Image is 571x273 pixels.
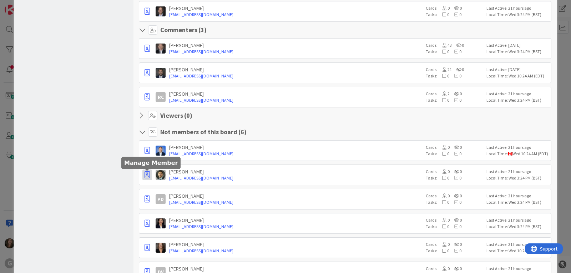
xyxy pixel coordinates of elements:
div: Cards: [426,144,483,151]
div: Local Time: Wed 10:24 AM (EDT) [486,151,549,157]
div: Local Time: Wed 3:24 PM (BST) [486,199,549,206]
div: Cards: [426,217,483,223]
img: DP [156,146,166,156]
span: 2 [438,91,450,96]
div: [PERSON_NAME] [169,42,422,49]
span: 0 [450,217,462,223]
div: Cards: [426,266,483,272]
div: Local Time: Wed 3:24 PM (BST) [486,49,549,55]
div: Last Active: 21 hours ago [486,5,549,11]
a: [EMAIL_ADDRESS][DOMAIN_NAME] [169,248,422,254]
span: ( 6 ) [238,128,247,136]
span: 0 [438,145,450,150]
span: 0 [438,217,450,223]
img: AM [156,218,166,228]
div: Local Time: Wed 3:24 PM (BST) [486,175,549,181]
div: Tasks: [426,49,483,55]
div: Cards: [426,42,483,49]
div: [PERSON_NAME] [169,266,422,272]
span: 0 [437,12,449,17]
div: Tasks: [426,11,483,18]
span: 0 [450,193,462,198]
span: 0 [450,91,462,96]
img: CG [156,170,166,180]
span: 0 [438,169,450,174]
div: Last Active: 21 hours ago [486,266,549,272]
span: 0 [452,42,464,48]
div: Local Time: Wed 10:24 AM (EDT) [486,248,549,254]
span: 0 [450,242,462,247]
div: [PERSON_NAME] [169,91,422,97]
div: Last Active: [DATE] [486,42,549,49]
span: 0 [449,97,461,103]
span: 0 [449,224,461,229]
div: Tasks: [426,151,483,157]
div: Last Active: 21 hours ago [486,168,549,175]
div: RC [156,92,166,102]
span: Support [15,1,32,10]
a: [EMAIL_ADDRESS][DOMAIN_NAME] [169,97,422,103]
div: Cards: [426,5,483,11]
span: 0 [449,12,461,17]
div: Local Time: Wed 3:24 PM (BST) [486,11,549,18]
div: Cards: [426,241,483,248]
span: 0 [450,266,462,271]
div: PD [156,194,166,204]
div: Local Time: Wed 3:24 PM (BST) [486,223,549,230]
span: 0 [438,266,450,271]
div: Tasks: [426,248,483,254]
a: [EMAIL_ADDRESS][DOMAIN_NAME] [169,73,422,79]
div: Last Active: 21 hours ago [486,217,549,223]
div: Cards: [426,193,483,199]
span: 0 [437,199,449,205]
div: [PERSON_NAME] [169,66,422,73]
span: 0 [450,5,462,11]
div: Local Time: Wed 10:24 AM (EDT) [486,73,549,79]
span: 0 [452,67,464,72]
span: 43 [438,42,452,48]
h5: Manage Member [124,160,178,166]
div: Last Active: 21 hours ago [486,193,549,199]
span: 0 [437,248,449,253]
div: Local Time: Wed 3:24 PM (BST) [486,97,549,103]
div: [PERSON_NAME] [169,217,422,223]
span: 0 [449,175,461,181]
span: 0 [449,151,461,156]
div: Tasks: [426,97,483,103]
div: Cards: [426,66,483,73]
img: ca.png [508,152,512,156]
img: JT [156,6,166,16]
span: 0 [437,151,449,156]
span: ( 0 ) [184,111,192,120]
div: Last Active: 21 hours ago [486,144,549,151]
a: [EMAIL_ADDRESS][DOMAIN_NAME] [169,11,422,18]
div: [PERSON_NAME] [169,144,422,151]
span: 0 [437,49,449,54]
a: [EMAIL_ADDRESS][DOMAIN_NAME] [169,151,422,157]
span: 0 [437,175,449,181]
div: [PERSON_NAME] [169,168,422,175]
span: 0 [450,169,462,174]
div: Cards: [426,168,483,175]
img: JW [156,68,166,78]
div: Last Active: 21 hours ago [486,241,549,248]
span: 0 [438,242,450,247]
span: 0 [437,224,449,229]
img: BG [156,44,166,54]
h4: Viewers [160,112,192,120]
span: 0 [450,145,462,150]
div: [PERSON_NAME] [169,193,422,199]
a: [EMAIL_ADDRESS][DOMAIN_NAME] [169,223,422,230]
h4: Commenters [160,26,207,34]
span: 0 [449,73,461,79]
a: [EMAIL_ADDRESS][DOMAIN_NAME] [169,49,422,55]
span: 0 [437,97,449,103]
a: [EMAIL_ADDRESS][DOMAIN_NAME] [169,175,422,181]
div: Last Active: 21 hours ago [486,91,549,97]
span: 21 [438,67,452,72]
span: 0 [449,199,461,205]
span: 0 [437,73,449,79]
h4: Not members of this board [160,128,247,136]
div: [PERSON_NAME] [169,5,422,11]
div: [PERSON_NAME] [169,241,422,248]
